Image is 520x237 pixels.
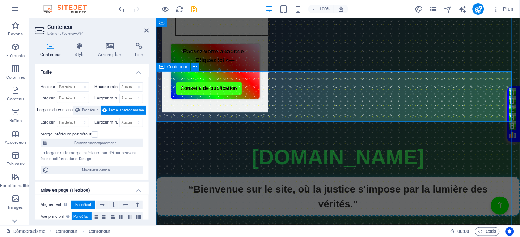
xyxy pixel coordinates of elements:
label: Largeur [41,120,57,124]
p: Contenu [7,96,24,102]
h4: Mise en page (Flexbox) [35,182,149,195]
h4: Arrière-plan [93,43,130,58]
i: Design (Ctrl+Alt+Y) [415,5,423,13]
span: 00 00 [458,227,469,236]
span: Cliquez pour sélectionner. Double-cliquez pour modifier. [56,227,77,236]
span: Modifier le design [51,166,141,174]
i: Lors du redimensionnement, ajuster automatiquement le niveau de zoom en fonction de l'appareil sé... [338,6,344,12]
h4: Lien [130,43,149,58]
h3: Élément #ed-new-794 [47,30,134,37]
span: Par défaut [73,212,89,221]
nav: breadcrumb [56,227,110,236]
button: Personnaliser espacement [41,139,143,147]
div: La largeur et la marge intérieure par défaut peuvent être modifiées dans Design. [41,150,143,162]
button: Par défaut [71,201,95,209]
button: Plus [490,3,517,15]
label: Hauteur min. [95,85,119,89]
i: Annuler : Ajouter un élément (Ctrl+Z) [118,5,126,13]
i: Pages (Ctrl+Alt+S) [429,5,437,13]
button: Code [475,227,500,236]
p: Boîtes [9,118,22,124]
span: Plus [493,5,514,13]
i: Publier [474,5,482,13]
label: Largeur du contenu [37,106,73,115]
button: Par défaut [72,212,92,221]
span: Largeur personnalisée [109,106,144,115]
span: Par défaut [75,201,91,209]
h2: Conteneur [47,24,149,30]
button: 100% [308,5,334,13]
span: Conteneur [167,65,187,69]
button: navigator [444,5,452,13]
span: Cliquez pour sélectionner. Double-cliquez pour modifier. [89,227,110,236]
span: : [463,229,464,234]
button: reload [176,5,184,13]
h6: 100% [319,5,331,13]
p: Colonnes [6,74,25,80]
label: Largeur min. [95,120,119,124]
p: Favoris [8,31,23,37]
p: Tableaux [7,161,25,167]
p: Éléments [6,53,25,59]
label: Axe principal [41,212,72,221]
span: Par défaut [82,106,98,115]
label: Largeur min. [95,96,119,100]
label: Largeur [41,96,57,100]
img: Editor Logo [42,5,96,13]
i: AI Writer [458,5,466,13]
p: Images [8,204,23,210]
button: design [415,5,423,13]
p: Accordéon [5,139,26,145]
button: Usercentrics [506,227,514,236]
button: ⇧ [335,178,353,197]
span: Code [478,227,496,236]
h4: Conteneur [35,43,69,58]
a: Cliquez pour annuler la sélection. Double-cliquez pour ouvrir Pages. [6,227,45,236]
label: Marge intérieure par défaut [41,130,92,139]
span: Personnaliser espacement [49,139,141,147]
img: Click pour voir le detail des visites de ce site [353,70,360,112]
i: Enregistrer (Ctrl+S) [190,5,199,13]
h4: Taille [35,64,149,77]
button: undo [118,5,126,13]
button: Par défaut [73,106,100,115]
h4: Style [69,43,93,58]
button: save [190,5,199,13]
label: Alignement [41,201,71,209]
label: Hauteur [41,85,57,89]
i: Actualiser la page [176,5,184,13]
button: Largeur personnalisée [101,106,146,115]
button: publish [473,3,484,15]
i: Navigateur [444,5,452,13]
button: pages [429,5,438,13]
a: Loupe [353,113,360,121]
button: Modifier le design [41,166,143,174]
button: text_generator [458,5,467,13]
h6: Durée de la session [450,227,469,236]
